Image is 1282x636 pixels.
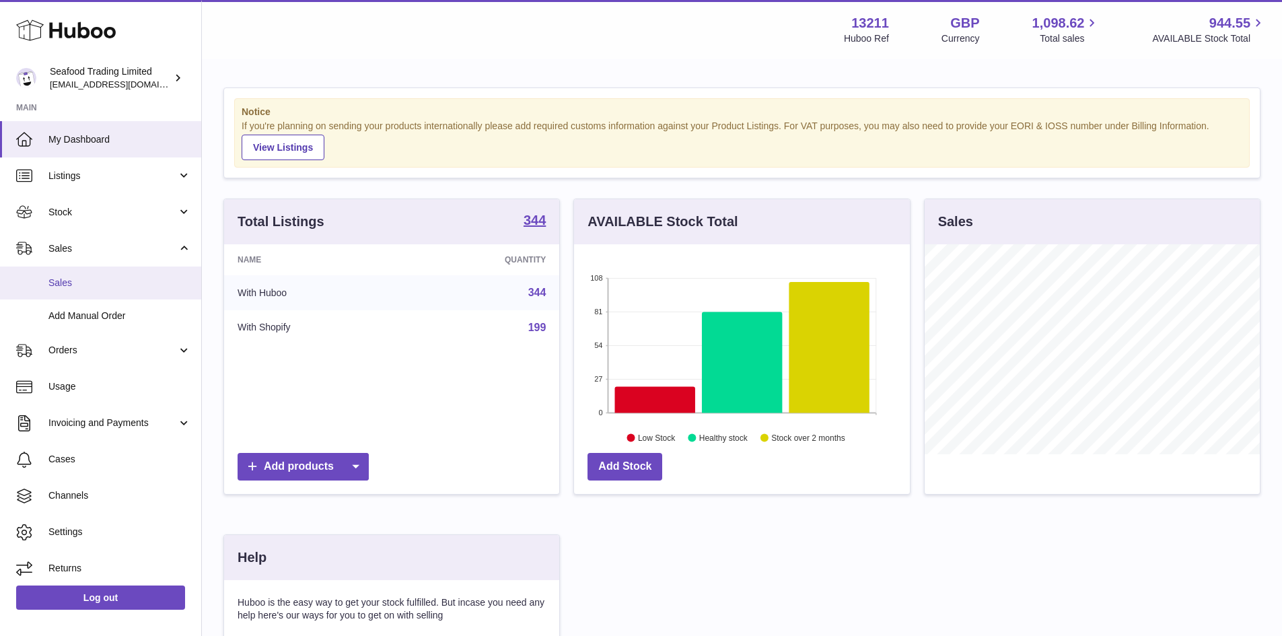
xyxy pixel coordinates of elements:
span: Cases [48,453,191,466]
strong: Notice [242,106,1242,118]
span: Stock [48,206,177,219]
a: View Listings [242,135,324,160]
strong: 344 [524,213,546,227]
span: Add Manual Order [48,310,191,322]
h3: Sales [938,213,973,231]
text: 54 [595,341,603,349]
a: Add Stock [587,453,662,481]
span: 944.55 [1209,14,1250,32]
text: 27 [595,375,603,383]
text: Stock over 2 months [772,433,845,442]
a: Log out [16,586,185,610]
span: Orders [48,344,177,357]
text: Healthy stock [699,433,748,442]
span: Sales [48,277,191,289]
span: 1,098.62 [1032,14,1085,32]
h3: Total Listings [238,213,324,231]
div: If you're planning on sending your products internationally please add required customs informati... [242,120,1242,160]
th: Quantity [405,244,560,275]
div: Huboo Ref [844,32,889,45]
span: AVAILABLE Stock Total [1152,32,1266,45]
p: Huboo is the easy way to get your stock fulfilled. But incase you need any help here's our ways f... [238,596,546,622]
a: Add products [238,453,369,481]
strong: 13211 [851,14,889,32]
span: Channels [48,489,191,502]
strong: GBP [950,14,979,32]
h3: AVAILABLE Stock Total [587,213,738,231]
span: Settings [48,526,191,538]
span: Total sales [1040,32,1100,45]
span: Returns [48,562,191,575]
span: My Dashboard [48,133,191,146]
text: 108 [590,274,602,282]
a: 944.55 AVAILABLE Stock Total [1152,14,1266,45]
div: Seafood Trading Limited [50,65,171,91]
span: Usage [48,380,191,393]
a: 199 [528,322,546,333]
h3: Help [238,549,266,567]
text: 81 [595,308,603,316]
span: [EMAIL_ADDRESS][DOMAIN_NAME] [50,79,198,90]
img: online@rickstein.com [16,68,36,88]
td: With Shopify [224,310,405,345]
span: Listings [48,170,177,182]
span: Sales [48,242,177,255]
a: 344 [524,213,546,229]
span: Invoicing and Payments [48,417,177,429]
div: Currency [941,32,980,45]
th: Name [224,244,405,275]
text: 0 [599,409,603,417]
text: Low Stock [638,433,676,442]
a: 344 [528,287,546,298]
a: 1,098.62 Total sales [1032,14,1100,45]
td: With Huboo [224,275,405,310]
